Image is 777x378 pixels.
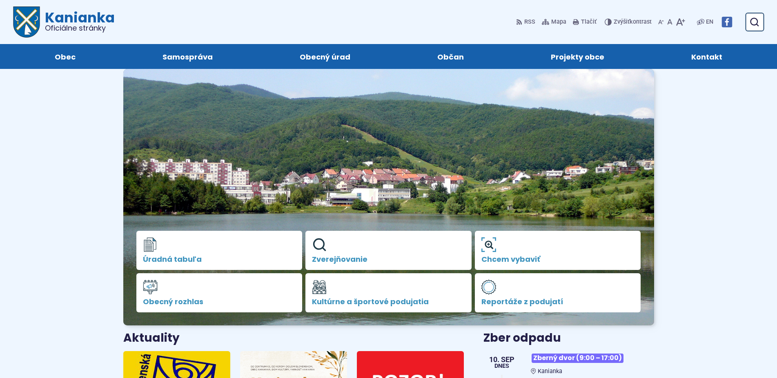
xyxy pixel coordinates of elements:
a: Obec [20,44,111,69]
span: Tlačiť [581,19,597,26]
span: EN [706,17,713,27]
span: Obec [55,44,76,69]
button: Zmenšiť veľkosť písma [657,13,666,31]
a: Reportáže z podujatí [475,273,641,312]
a: Projekty obce [515,44,639,69]
a: Mapa [540,13,568,31]
span: 10. sep [489,356,514,363]
a: Obecný rozhlas [136,273,303,312]
h1: Kanianka [40,11,115,32]
img: Prejsť na domovskú stránku [13,7,40,38]
span: Zverejňovanie [312,255,465,263]
img: Prejsť na Facebook stránku [721,17,732,27]
a: Logo Kanianka, prejsť na domovskú stránku. [13,7,115,38]
span: Kultúrne a športové podujatia [312,298,465,306]
h3: Zber odpadu [483,332,654,345]
a: Zberný dvor (9:00 – 17:00) Kanianka 10. sep Dnes [483,350,654,375]
a: Samospráva [127,44,248,69]
span: Zvýšiť [614,18,630,25]
span: Samospráva [163,44,213,69]
span: Reportáže z podujatí [481,298,635,306]
button: Nastaviť pôvodnú veľkosť písma [666,13,674,31]
span: Občan [437,44,464,69]
h3: Aktuality [123,332,180,345]
span: Chcem vybaviť [481,255,635,263]
span: RSS [524,17,535,27]
span: Mapa [551,17,566,27]
button: Tlačiť [571,13,598,31]
a: Zverejňovanie [305,231,472,270]
a: Kultúrne a športové podujatia [305,273,472,312]
a: EN [704,17,715,27]
span: Obecný úrad [300,44,350,69]
a: Obecný úrad [265,44,386,69]
a: Úradná tabuľa [136,231,303,270]
button: Zväčšiť veľkosť písma [674,13,687,31]
span: Dnes [489,363,514,369]
span: Zberný dvor (9:00 – 17:00) [532,354,623,363]
a: Chcem vybaviť [475,231,641,270]
span: Projekty obce [551,44,604,69]
a: Občan [402,44,499,69]
span: Obecný rozhlas [143,298,296,306]
span: kontrast [614,19,652,26]
span: Kontakt [691,44,722,69]
span: Oficiálne stránky [45,24,115,32]
a: RSS [516,13,537,31]
span: Kanianka [538,368,562,375]
a: Kontakt [656,44,757,69]
span: Úradná tabuľa [143,255,296,263]
button: Zvýšiťkontrast [605,13,653,31]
